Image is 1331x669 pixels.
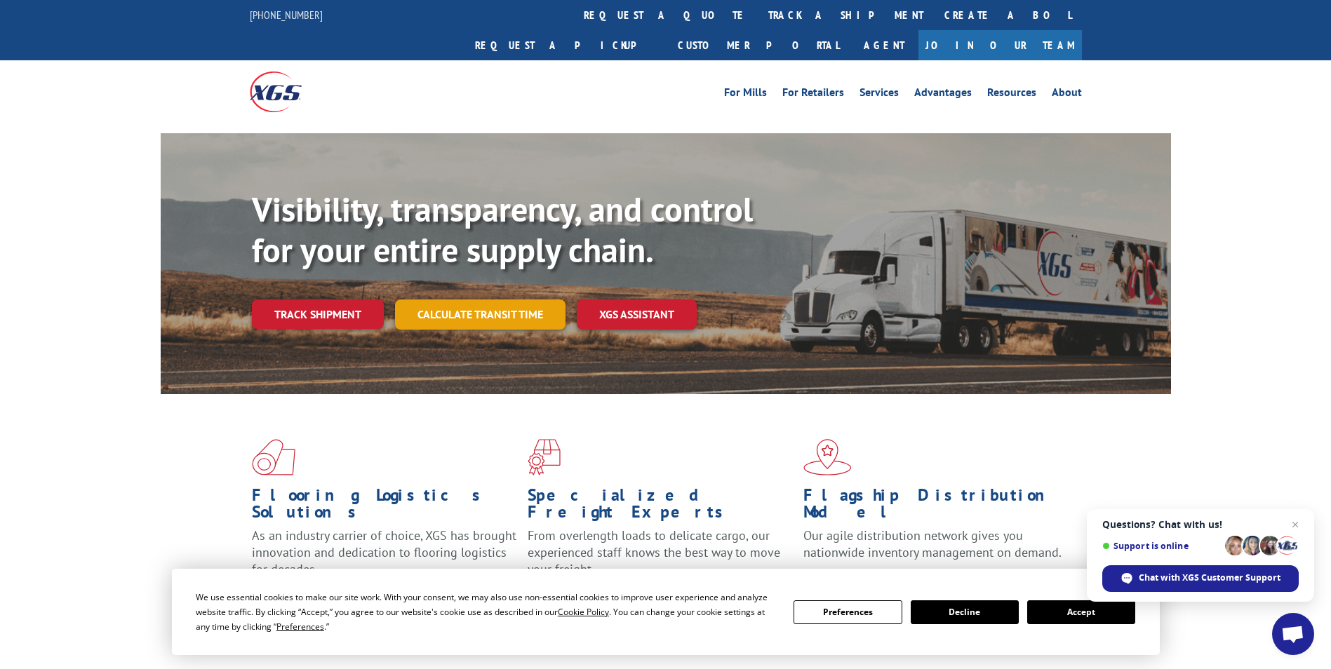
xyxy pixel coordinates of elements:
[724,87,767,102] a: For Mills
[276,621,324,633] span: Preferences
[667,30,850,60] a: Customer Portal
[1139,572,1280,584] span: Chat with XGS Customer Support
[803,439,852,475] img: xgs-icon-flagship-distribution-model-red
[528,439,561,475] img: xgs-icon-focused-on-flooring-red
[196,590,777,634] div: We use essential cookies to make our site work. With your consent, we may also use non-essential ...
[911,600,1019,624] button: Decline
[987,87,1036,102] a: Resources
[860,87,899,102] a: Services
[252,187,753,271] b: Visibility, transparency, and control for your entire supply chain.
[252,527,516,577] span: As an industry carrier of choice, XGS has brought innovation and dedication to flooring logistics...
[250,8,323,22] a: [PHONE_NUMBER]
[918,30,1082,60] a: Join Our Team
[252,487,517,527] h1: Flooring Logistics Solutions
[803,487,1069,527] h1: Flagship Distribution Model
[794,600,902,624] button: Preferences
[782,87,844,102] a: For Retailers
[1027,600,1135,624] button: Accept
[1102,565,1299,592] div: Chat with XGS Customer Support
[395,299,566,330] a: Calculate transit time
[1272,613,1314,655] div: Open chat
[528,487,793,527] h1: Specialized Freight Experts
[172,569,1160,655] div: Cookie Consent Prompt
[577,299,697,330] a: XGS ASSISTANT
[914,87,972,102] a: Advantages
[558,606,609,618] span: Cookie Policy
[464,30,667,60] a: Request a pickup
[1102,541,1220,551] span: Support is online
[528,527,793,590] p: From overlength loads to delicate cargo, our experienced staff knows the best way to move your fr...
[252,439,295,475] img: xgs-icon-total-supply-chain-intelligence-red
[803,527,1062,560] span: Our agile distribution network gives you nationwide inventory management on demand.
[850,30,918,60] a: Agent
[252,299,384,329] a: Track shipment
[1102,519,1299,530] span: Questions? Chat with us!
[1287,516,1304,533] span: Close chat
[1052,87,1082,102] a: About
